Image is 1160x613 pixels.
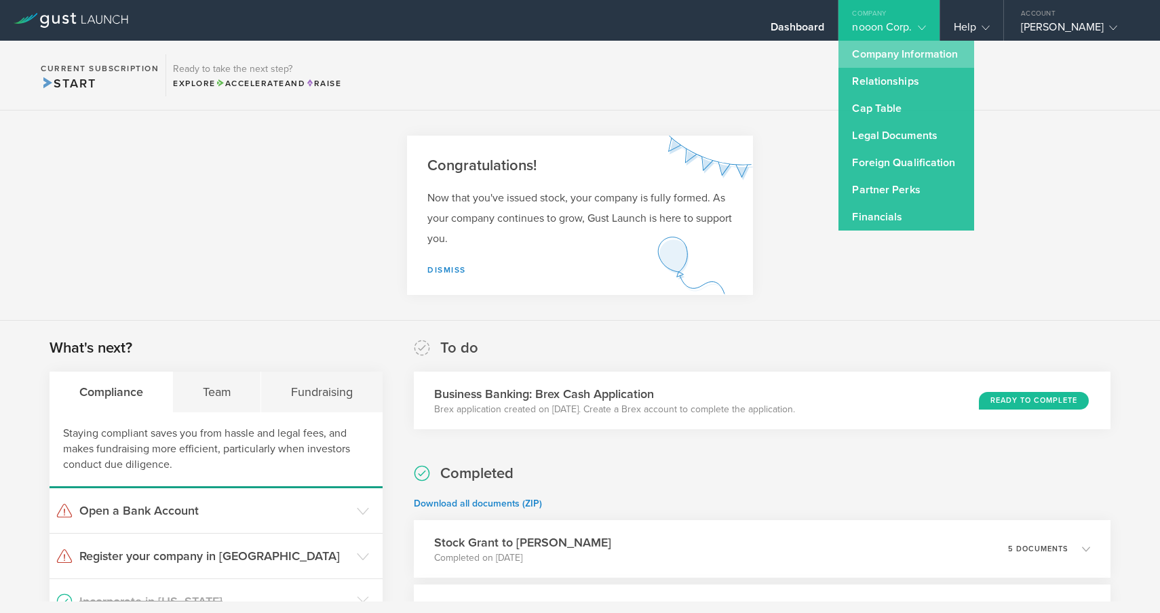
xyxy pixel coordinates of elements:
p: Now that you've issued stock, your company is fully formed. As your company continues to grow, Gu... [427,188,733,249]
div: Help [954,20,990,41]
span: and [216,79,306,88]
div: Compliance [50,372,173,412]
div: nooon Corp. [852,20,925,41]
a: Download all documents (ZIP) [414,498,542,509]
p: 5 documents [1008,545,1068,553]
h2: Completed [440,464,514,483]
span: Raise [305,79,341,88]
p: Completed on [DATE] [434,551,611,565]
div: Ready to Complete [979,392,1089,410]
p: Brex application created on [DATE]. Create a Brex account to complete the application. [434,403,795,416]
div: Business Banking: Brex Cash ApplicationBrex application created on [DATE]. Create a Brex account ... [414,372,1110,429]
h3: Incorporate in [US_STATE] [79,593,350,610]
span: Accelerate [216,79,285,88]
a: Dismiss [427,265,466,275]
div: Fundraising [261,372,382,412]
div: Team [173,372,261,412]
h3: Ready to take the next step? [173,64,341,74]
div: Explore [173,77,341,90]
div: [PERSON_NAME] [1021,20,1136,41]
h2: Congratulations! [427,156,733,176]
div: Dashboard [771,20,825,41]
div: Ready to take the next step?ExploreAccelerateandRaise [166,54,348,96]
h3: Open a Bank Account [79,502,350,519]
h3: Register your company in [GEOGRAPHIC_DATA] [79,547,350,565]
h2: What's next? [50,338,132,358]
h3: Stock Grant to [PERSON_NAME] [434,534,611,551]
h2: Current Subscription [41,64,159,73]
h2: To do [440,338,478,358]
h3: Business Banking: Brex Cash Application [434,385,795,403]
div: Staying compliant saves you from hassle and legal fees, and makes fundraising more efficient, par... [50,412,383,488]
span: Start [41,76,96,91]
